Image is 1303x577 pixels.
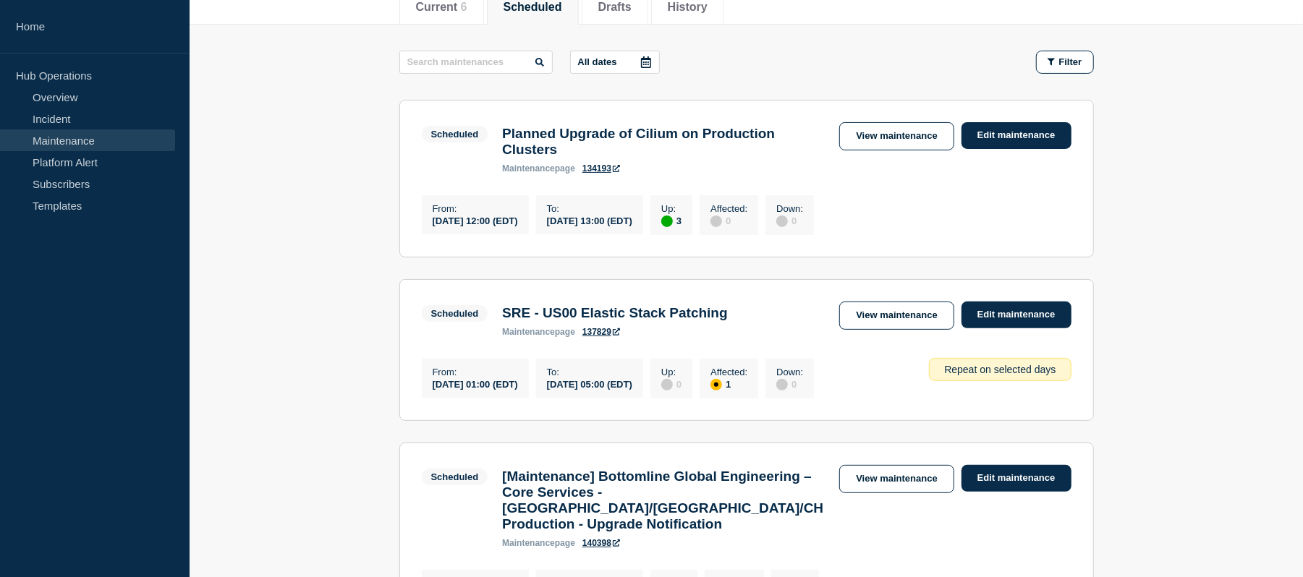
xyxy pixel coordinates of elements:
button: Filter [1036,51,1094,74]
div: Scheduled [431,471,479,482]
p: To : [547,367,632,377]
a: Edit maintenance [962,302,1071,328]
div: 0 [776,214,803,227]
a: View maintenance [839,465,954,493]
div: affected [710,379,722,390]
p: Up : [661,367,682,377]
button: Scheduled [504,1,562,14]
a: 140398 [582,538,620,548]
div: disabled [776,379,788,390]
div: up [661,215,673,227]
div: 0 [661,377,682,390]
div: 3 [661,214,682,227]
div: disabled [661,379,673,390]
p: page [502,163,575,174]
p: All dates [578,56,617,67]
div: [DATE] 01:00 (EDT) [433,377,518,390]
span: Filter [1059,56,1082,67]
button: All dates [570,51,660,74]
a: Edit maintenance [962,122,1071,149]
h3: [Maintenance] Bottomline Global Engineering – Core Services - [GEOGRAPHIC_DATA]/[GEOGRAPHIC_DATA]... [502,469,825,532]
p: Down : [776,203,803,214]
span: maintenance [502,538,555,548]
div: [DATE] 05:00 (EDT) [547,377,632,390]
p: page [502,327,575,337]
span: 6 [461,1,467,13]
div: 0 [710,214,747,227]
button: History [668,1,708,14]
button: Current 6 [416,1,467,14]
a: View maintenance [839,122,954,150]
p: Affected : [710,367,747,377]
a: 137829 [582,327,620,337]
h3: SRE - US00 Elastic Stack Patching [502,305,728,321]
span: maintenance [502,163,555,174]
div: [DATE] 13:00 (EDT) [547,214,632,226]
p: page [502,538,575,548]
p: Down : [776,367,803,377]
a: View maintenance [839,302,954,330]
div: Scheduled [431,129,479,140]
div: Repeat on selected days [929,358,1071,381]
div: 1 [710,377,747,390]
div: disabled [776,215,788,227]
input: Search maintenances [399,51,553,74]
p: From : [433,367,518,377]
div: disabled [710,215,722,227]
div: [DATE] 12:00 (EDT) [433,214,518,226]
span: maintenance [502,327,555,337]
p: Affected : [710,203,747,214]
p: To : [547,203,632,214]
p: Up : [661,203,682,214]
div: Scheduled [431,308,479,319]
h3: Planned Upgrade of Cilium on Production Clusters [502,126,825,158]
a: 134193 [582,163,620,174]
div: 0 [776,377,803,390]
a: Edit maintenance [962,465,1071,492]
p: From : [433,203,518,214]
button: Drafts [598,1,632,14]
